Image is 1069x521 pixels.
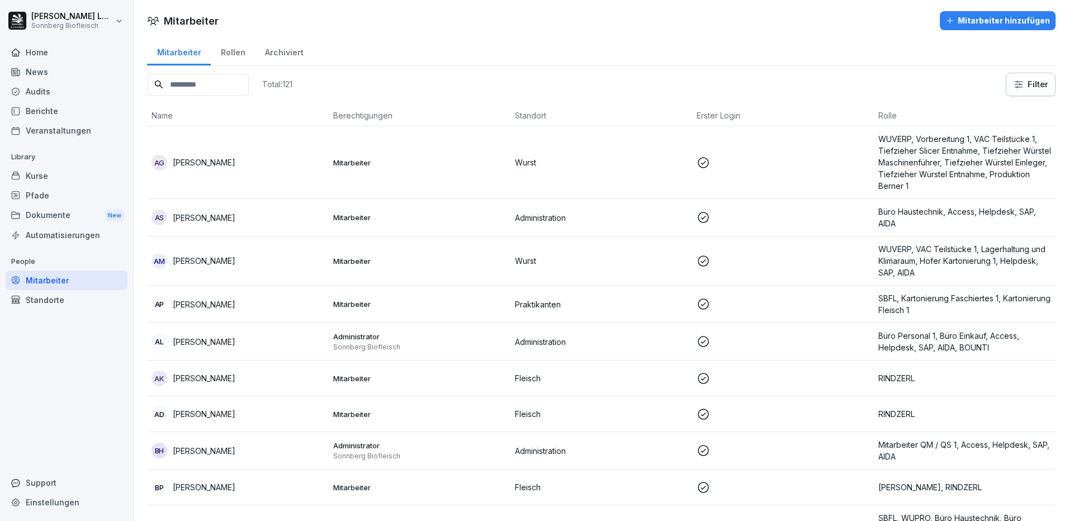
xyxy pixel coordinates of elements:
[173,299,235,310] p: [PERSON_NAME]
[31,12,113,21] p: [PERSON_NAME] Lumetsberger
[152,296,167,312] div: AP
[878,439,1051,462] p: Mitarbeiter QM / QS 1, Access, Helpdesk, SAP, AIDA
[878,292,1051,316] p: SBFL, Kartonierung Faschiertes 1, Kartonierung Fleisch 1
[333,343,506,352] p: Sonnberg Biofleisch
[6,225,127,245] a: Automatisierungen
[6,253,127,271] p: People
[333,331,506,342] p: Administrator
[515,255,688,267] p: Wurst
[6,42,127,62] a: Home
[152,406,167,422] div: AD
[147,105,329,126] th: Name
[874,105,1056,126] th: Rolle
[878,133,1051,192] p: WUVERP, Vorbereitung 1, VAC Teilstücke 1, Tiefzieher Slicer Entnahme, Tiefzieher Würstel Maschine...
[152,210,167,225] div: AS
[173,212,235,224] p: [PERSON_NAME]
[152,334,167,349] div: AL
[173,408,235,420] p: [PERSON_NAME]
[152,480,167,495] div: BP
[173,255,235,267] p: [PERSON_NAME]
[333,409,506,419] p: Mitarbeiter
[152,371,167,386] div: AK
[6,290,127,310] a: Standorte
[173,445,235,457] p: [PERSON_NAME]
[515,212,688,224] p: Administration
[333,482,506,492] p: Mitarbeiter
[6,492,127,512] a: Einstellungen
[333,158,506,168] p: Mitarbeiter
[878,408,1051,420] p: RINDZERL
[878,481,1051,493] p: [PERSON_NAME], RINDZERL
[333,452,506,461] p: Sonnberg Biofleisch
[6,148,127,166] p: Library
[6,186,127,205] a: Pfade
[152,443,167,458] div: BH
[1013,79,1048,90] div: Filter
[333,212,506,222] p: Mitarbeiter
[262,79,292,89] p: Total: 121
[945,15,1050,27] div: Mitarbeiter hinzufügen
[6,121,127,140] a: Veranstaltungen
[6,271,127,290] a: Mitarbeiter
[333,373,506,383] p: Mitarbeiter
[6,62,127,82] a: News
[515,372,688,384] p: Fleisch
[333,299,506,309] p: Mitarbeiter
[515,481,688,493] p: Fleisch
[878,206,1051,229] p: Büro Haustechnik, Access, Helpdesk, SAP, AIDA
[6,166,127,186] a: Kurse
[147,37,211,65] a: Mitarbeiter
[6,205,127,226] a: DokumenteNew
[515,408,688,420] p: Fleisch
[173,372,235,384] p: [PERSON_NAME]
[6,101,127,121] a: Berichte
[31,22,113,30] p: Sonnberg Biofleisch
[333,441,506,451] p: Administrator
[878,243,1051,278] p: WUVERP, VAC Teilstücke 1, Lagerhaltung und Klimaraum, Hofer Kartonierung 1, Helpdesk, SAP, AIDA
[164,13,219,29] h1: Mitarbeiter
[515,299,688,310] p: Praktikanten
[510,105,692,126] th: Standort
[152,253,167,269] div: AM
[211,37,255,65] a: Rollen
[940,11,1056,30] button: Mitarbeiter hinzufügen
[6,82,127,101] a: Audits
[173,336,235,348] p: [PERSON_NAME]
[255,37,313,65] a: Archiviert
[878,372,1051,384] p: RINDZERL
[692,105,874,126] th: Erster Login
[6,205,127,226] div: Dokumente
[173,157,235,168] p: [PERSON_NAME]
[152,155,167,170] div: AG
[333,256,506,266] p: Mitarbeiter
[1006,73,1055,96] button: Filter
[515,445,688,457] p: Administration
[6,473,127,492] div: Support
[515,157,688,168] p: Wurst
[878,330,1051,353] p: Büro Personal 1, Büro Einkauf, Access, Helpdesk, SAP, AIDA, BOUNTI
[329,105,510,126] th: Berechtigungen
[105,209,124,222] div: New
[515,336,688,348] p: Administration
[173,481,235,493] p: [PERSON_NAME]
